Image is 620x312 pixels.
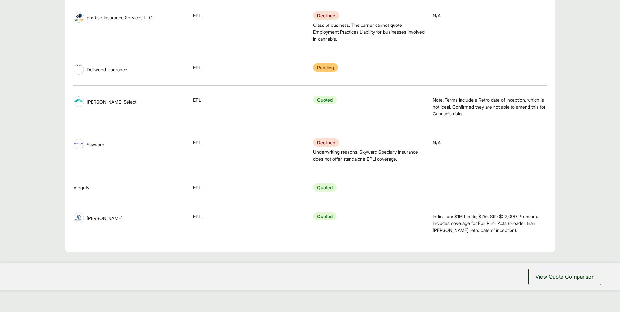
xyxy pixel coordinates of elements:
span: proRise Insurance Services LLC [87,14,152,21]
span: Class of business: The carrier cannot quote Employment Practices Liability for businesses involve... [313,22,427,42]
span: Ategrity [74,184,89,191]
span: EPLI [193,213,202,220]
span: Quoted [313,96,337,104]
span: Note: Terms include a Retro date of Inception, which is not ideal. Confirmed they are not able to... [433,96,547,117]
span: N/A [433,12,441,19]
span: Declined [313,11,339,20]
span: EPLI [193,12,202,19]
span: N/A [433,139,441,146]
img: Hamilton Select logo [74,97,84,107]
span: View Quote Comparison [535,273,595,281]
img: Hudson logo [74,213,84,223]
span: EPLI [193,139,202,146]
span: EPLI [193,96,202,103]
span: EPLI [193,64,202,71]
span: EPLI [193,184,202,191]
span: — [433,65,437,70]
img: Dellwood Insurance logo [74,64,84,67]
img: proRise Insurance Services LLC logo [74,12,84,22]
span: Indication: $1M Limits; $75k SIR; $22,000 Premium. Includes coverage for Full Prior Acts (broader... [433,213,547,234]
span: Pending [313,63,338,72]
span: [PERSON_NAME] Select [87,98,136,105]
span: Declined [313,138,339,147]
span: — [433,185,437,190]
span: Underwriting reasons: Skyward Specialty Insurance does not offer standalone EPLI coverage. [313,148,427,162]
span: Quoted [313,212,337,220]
span: Quoted [313,183,337,192]
img: Skyward logo [74,139,84,149]
button: View Quote Comparison [528,269,601,285]
span: [PERSON_NAME] [87,215,122,222]
span: Skyward [87,141,104,148]
span: Dellwood Insurance [87,66,127,73]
